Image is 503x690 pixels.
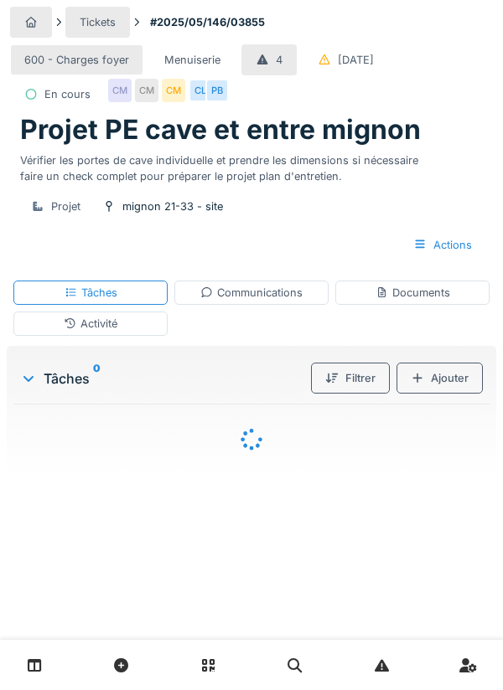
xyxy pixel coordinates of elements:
div: Documents [376,285,450,301]
div: Actions [399,229,486,260]
div: [DATE] [338,52,374,68]
div: PB [205,79,229,102]
div: Tickets [80,14,116,30]
div: Filtrer [311,363,390,394]
h1: Projet PE cave et entre mignon [20,114,421,146]
div: Projet [51,198,80,214]
strong: #2025/05/146/03855 [143,14,272,30]
div: 4 [276,52,283,68]
div: Ajouter [397,363,483,394]
div: En cours [44,86,91,102]
div: CM [135,79,158,102]
div: mignon 21-33 - site [122,198,223,214]
div: Tâches [20,368,304,389]
div: Communications [200,285,303,301]
div: Tâches [65,285,117,301]
div: Menuiserie [164,52,220,68]
div: CL [189,79,212,102]
div: CM [162,79,185,102]
div: Vérifier les portes de cave individuelle et prendre les dimensions si nécessaire faire un check c... [20,146,483,184]
sup: 0 [93,368,101,389]
div: CM [108,79,132,102]
div: Activité [64,316,117,332]
div: 600 - Charges foyer [24,52,129,68]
